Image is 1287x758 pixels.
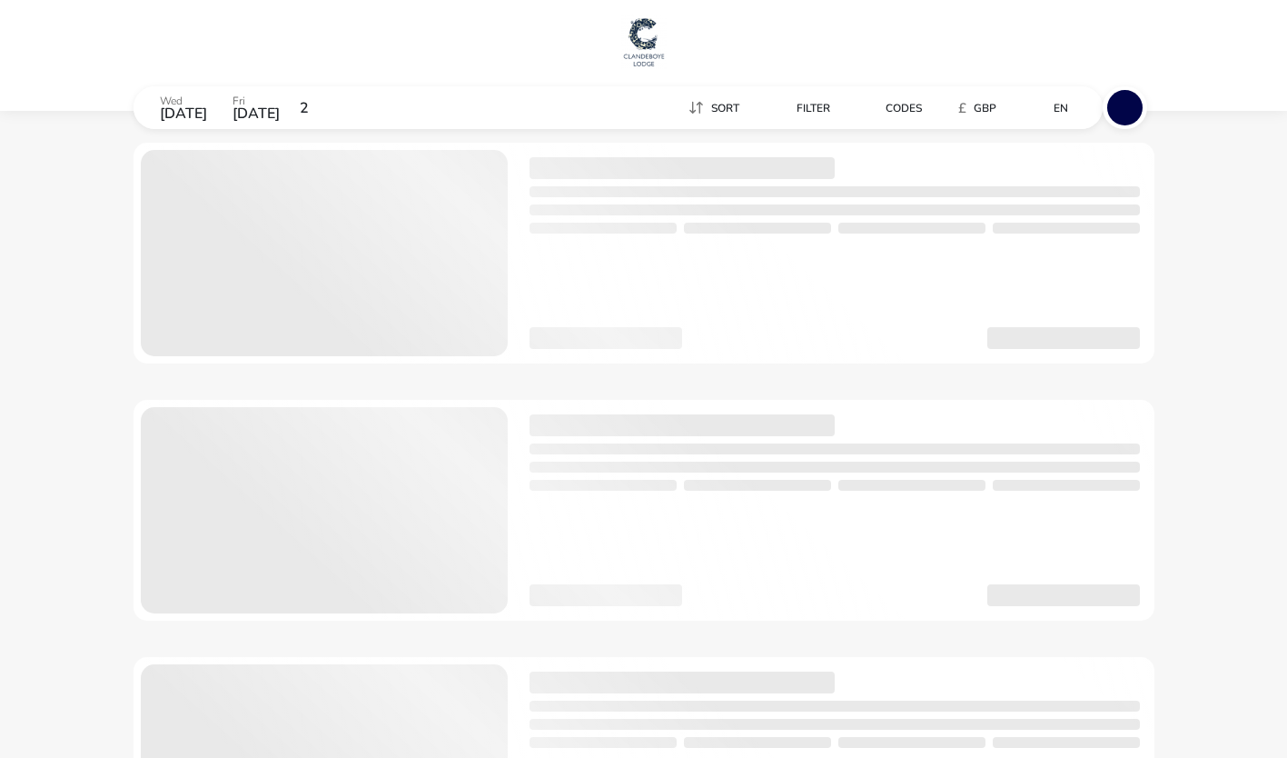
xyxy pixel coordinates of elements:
span: Filter [797,101,830,115]
p: Wed [168,95,215,106]
i: £ [958,99,966,117]
span: GBP [974,101,996,115]
naf-pibe-menu-bar-item: £GBP [944,95,1018,121]
span: [DATE] [241,104,288,124]
button: Sort [674,95,754,121]
naf-pibe-menu-bar-item: Filter [761,95,852,121]
button: £GBP [944,95,1011,121]
button: Codes [852,95,936,121]
naf-pibe-menu-bar-item: Sort [674,95,761,121]
button: Filter [761,95,845,121]
span: Sort [711,101,739,115]
div: Wed[DATE]Fri[DATE]2 [134,86,406,129]
span: [DATE] [168,104,215,124]
span: en [1054,101,1068,115]
img: Main Website [621,15,667,69]
naf-pibe-menu-bar-item: en [1018,95,1090,121]
p: Fri [241,95,288,106]
naf-pibe-menu-bar-item: Codes [852,95,944,121]
span: Codes [886,101,922,115]
span: 2 [313,101,322,115]
button: en [1018,95,1083,121]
